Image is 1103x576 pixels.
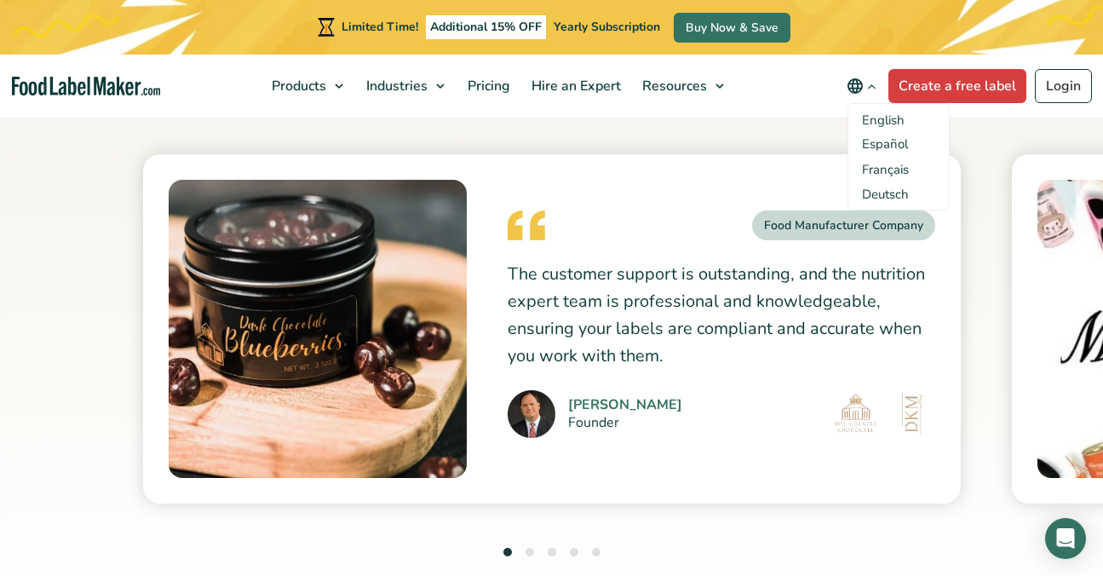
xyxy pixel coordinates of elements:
span: Yearly Subscription [554,19,660,35]
a: Language switcher : German [862,186,909,203]
div: Open Intercom Messenger [1045,518,1086,559]
a: Products [261,55,352,118]
p: The customer support is outstanding, and the nutrition expert team is professional and knowledgea... [508,261,935,370]
a: Hire an Expert [521,55,628,118]
span: Limited Time! [342,19,418,35]
button: 4 of 5 [570,548,578,556]
aside: Language selected: English [862,111,935,203]
span: Resources [637,77,709,95]
cite: [PERSON_NAME] [568,398,682,412]
button: 3 of 5 [548,548,556,556]
h2: How Have We Helped Customers Succeed? [66,74,1037,121]
span: Hire an Expert [526,77,623,95]
a: Buy Now & Save [674,13,790,43]
a: Industries [356,55,453,118]
button: 5 of 5 [592,548,600,556]
button: 2 of 5 [526,548,534,556]
a: Create a free label [888,69,1026,103]
button: 1 of 5 [503,548,512,556]
span: Pricing [462,77,512,95]
small: Founder [568,416,682,429]
a: Resources [632,55,732,118]
button: Change language [835,69,888,103]
div: Food Manufacturer Company [752,210,935,240]
a: Login [1035,69,1092,103]
a: Pricing [457,55,517,118]
span: Industries [361,77,429,95]
span: English [862,112,905,129]
a: Food Label Maker homepage [12,77,161,96]
a: Language switcher : French [862,161,909,178]
a: Language switcher : Spanish [862,135,908,153]
a: Food Manufacturer Company The customer support is outstanding, and the nutrition expert team is p... [143,154,961,504]
span: Products [267,77,328,95]
span: Additional 15% OFF [426,15,546,39]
